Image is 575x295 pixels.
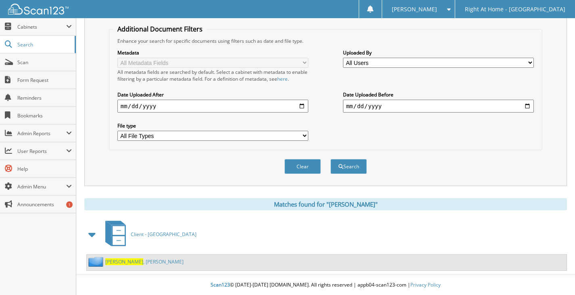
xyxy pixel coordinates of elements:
[343,91,534,98] label: Date Uploaded Before
[284,159,321,174] button: Clear
[211,281,230,288] span: Scan123
[105,258,184,265] a: [PERSON_NAME], [PERSON_NAME]
[131,231,197,238] span: Client - [GEOGRAPHIC_DATA]
[343,49,534,56] label: Uploaded By
[117,49,309,56] label: Metadata
[76,275,575,295] div: © [DATE]-[DATE] [DOMAIN_NAME]. All rights reserved | appb04-scan123-com |
[17,23,66,30] span: Cabinets
[105,258,143,265] span: [PERSON_NAME]
[84,198,567,210] div: Matches found for "[PERSON_NAME]"
[17,148,66,155] span: User Reports
[277,75,288,82] a: here
[117,122,309,129] label: File type
[330,159,367,174] button: Search
[88,257,105,267] img: folder2.png
[8,4,69,15] img: scan123-logo-white.svg
[392,7,437,12] span: [PERSON_NAME]
[113,25,207,33] legend: Additional Document Filters
[410,281,441,288] a: Privacy Policy
[17,130,66,137] span: Admin Reports
[17,183,66,190] span: Admin Menu
[100,218,197,250] a: Client - [GEOGRAPHIC_DATA]
[117,69,309,82] div: All metadata fields are searched by default. Select a cabinet with metadata to enable filtering b...
[117,100,309,113] input: start
[113,38,538,44] div: Enhance your search for specific documents using filters such as date and file type.
[465,7,565,12] span: Right At Home - [GEOGRAPHIC_DATA]
[17,201,72,208] span: Announcements
[117,91,309,98] label: Date Uploaded After
[343,100,534,113] input: end
[17,165,72,172] span: Help
[17,94,72,101] span: Reminders
[17,77,72,84] span: Form Request
[17,59,72,66] span: Scan
[17,112,72,119] span: Bookmarks
[17,41,71,48] span: Search
[66,201,73,208] div: 1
